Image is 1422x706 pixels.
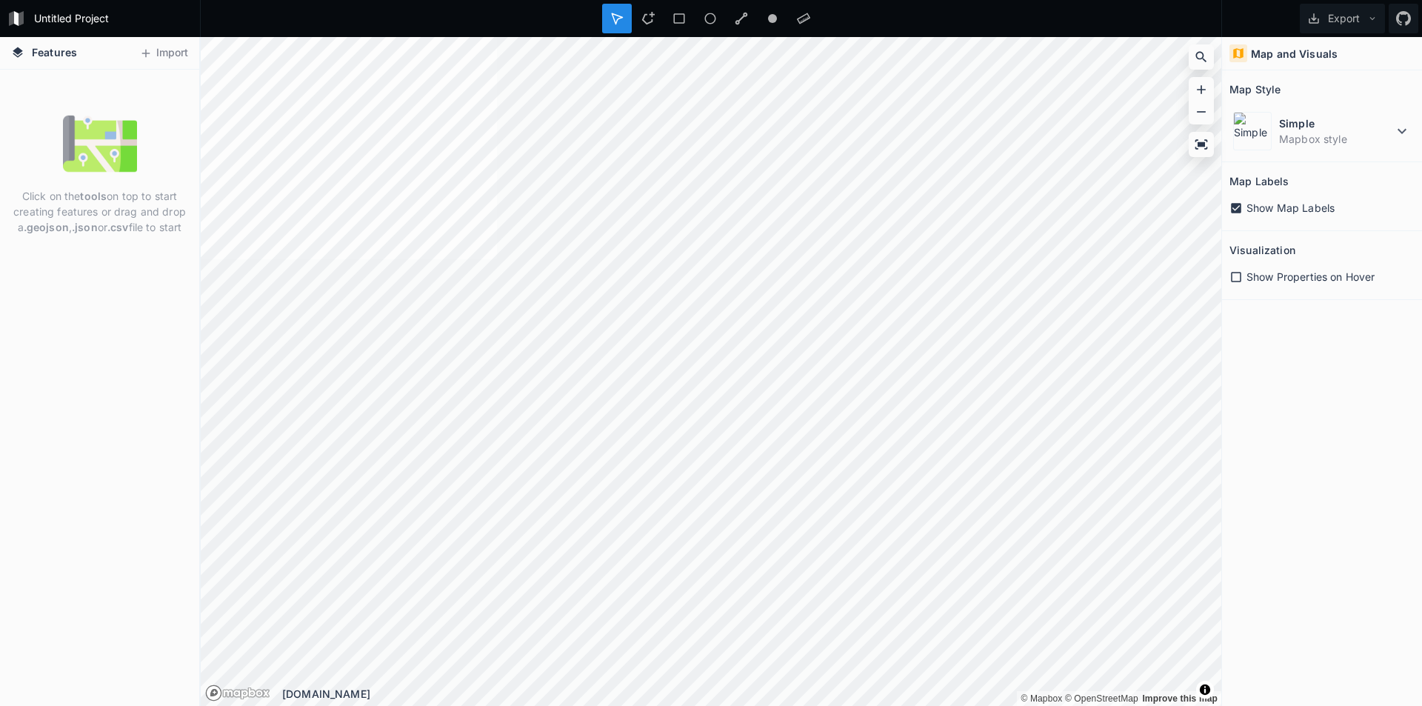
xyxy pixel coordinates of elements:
img: Simple [1233,112,1272,150]
img: empty [63,107,137,181]
span: Show Map Labels [1246,200,1335,216]
dd: Mapbox style [1279,131,1393,147]
button: Import [132,41,196,65]
span: Features [32,44,77,60]
strong: .csv [107,221,129,233]
h4: Map and Visuals [1251,46,1338,61]
span: Show Properties on Hover [1246,269,1375,284]
a: Mapbox logo [205,685,270,702]
h2: Map Style [1229,78,1281,101]
h2: Visualization [1229,239,1295,262]
button: Toggle attribution [1196,681,1214,699]
a: OpenStreetMap [1065,693,1138,704]
span: Toggle attribution [1201,682,1209,698]
a: Map feedback [1142,693,1218,704]
strong: .geojson [24,221,69,233]
dt: Simple [1279,116,1393,131]
button: Export [1300,4,1385,33]
a: Mapbox [1021,693,1062,704]
div: [DOMAIN_NAME] [282,686,1221,702]
h2: Map Labels [1229,170,1289,193]
strong: .json [72,221,98,233]
a: Mapbox logo [205,685,222,702]
strong: tools [80,190,107,202]
p: Click on the on top to start creating features or drag and drop a , or file to start [11,188,188,235]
